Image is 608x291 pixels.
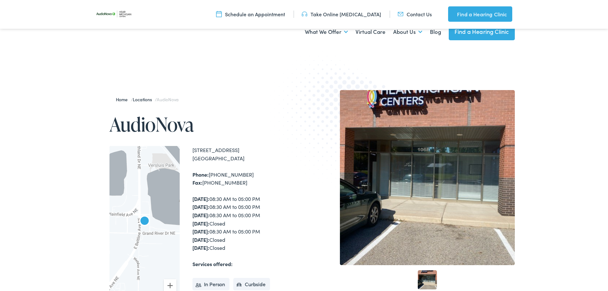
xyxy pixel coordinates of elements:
a: Home [116,96,131,103]
strong: [DATE]: [192,236,209,243]
div: [PHONE_NUMBER] [PHONE_NUMBER] [192,171,304,187]
strong: [DATE]: [192,195,209,202]
a: What We Offer [305,20,348,44]
h1: AudioNova [109,114,304,135]
a: Take Online [MEDICAL_DATA] [302,11,381,18]
a: Virtual Care [356,20,386,44]
img: utility icon [216,11,222,18]
div: 08:30 AM to 05:00 PM 08:30 AM to 05:00 PM 08:30 AM to 05:00 PM Closed 08:30 AM to 05:00 PM Closed... [192,195,304,252]
a: Blog [430,20,441,44]
strong: [DATE]: [192,228,209,235]
a: Find a Hearing Clinic [448,6,512,22]
a: About Us [393,20,422,44]
a: Schedule an Appointment [216,11,285,18]
a: 1 [418,270,437,289]
strong: [DATE]: [192,211,209,218]
a: Locations [133,96,155,103]
img: utility icon [398,11,403,18]
div: [STREET_ADDRESS] [GEOGRAPHIC_DATA] [192,146,304,162]
span: AudioNova [157,96,178,103]
img: utility icon [448,10,454,18]
li: In Person [192,278,230,291]
strong: Fax: [192,179,202,186]
strong: Services offered: [192,260,233,267]
div: AudioNova [137,214,152,229]
strong: [DATE]: [192,244,209,251]
a: Contact Us [398,11,432,18]
span: / / [116,96,179,103]
a: Find a Hearing Clinic [449,23,515,40]
strong: Phone: [192,171,209,178]
img: utility icon [302,11,307,18]
strong: [DATE]: [192,220,209,227]
li: Curbside [233,278,270,291]
strong: [DATE]: [192,203,209,210]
